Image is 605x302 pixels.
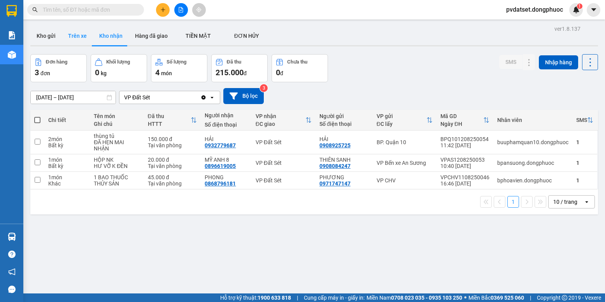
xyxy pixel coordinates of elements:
div: 1 [576,139,593,145]
span: TIỀN MẶT [186,33,211,39]
div: Nhân viên [497,117,568,123]
button: file-add [174,3,188,17]
button: Hàng đã giao [129,26,174,45]
span: notification [8,268,16,276]
span: 215.000 [216,68,244,77]
div: BP. Quận 10 [377,139,433,145]
div: ver 1.8.137 [554,25,580,33]
sup: 3 [260,84,268,92]
strong: 1900 633 818 [258,295,291,301]
div: Chưa thu [287,59,307,65]
input: Select a date range. [31,91,116,104]
div: HƯ VỠ K ĐỀN [94,163,140,169]
div: 0932779687 [205,142,236,148]
div: Khác [48,180,86,187]
span: 4 [155,68,160,77]
button: Kho nhận [93,26,129,45]
div: HẢI [205,136,247,142]
div: PHONG [205,174,247,180]
div: Ngày ĐH [440,121,483,127]
span: đ [280,70,283,76]
th: Toggle SortBy [373,110,437,131]
svg: open [209,94,215,101]
span: Miền Bắc [468,293,524,302]
img: icon-new-feature [573,6,580,13]
button: Kho gửi [30,26,62,45]
span: file-add [178,7,184,12]
span: aim [196,7,202,12]
span: 0 [276,68,280,77]
div: SMS [576,117,587,123]
div: Ghi chú [94,121,140,127]
sup: 1 [577,4,582,9]
div: VP Đất Sét [124,94,150,101]
div: 1 [576,160,593,166]
button: Trên xe [62,26,93,45]
input: Selected VP Đất Sét. [151,94,152,101]
div: 0868796181 [205,180,236,187]
span: 0 [95,68,99,77]
img: warehouse-icon [8,51,16,59]
div: 16:46 [DATE] [440,180,489,187]
div: Tại văn phòng [148,163,197,169]
div: 1 BAO THUỐC THỦY SẢN [94,174,140,187]
span: Cung cấp máy in - giấy in: [304,293,365,302]
div: 10 / trang [553,198,577,206]
span: plus [160,7,166,12]
span: đ [244,70,247,76]
th: Toggle SortBy [144,110,201,131]
input: Tìm tên, số ĐT hoặc mã đơn [43,5,135,14]
div: 1 món [48,157,86,163]
img: solution-icon [8,31,16,39]
button: SMS [499,55,523,69]
div: 150.000 đ [148,136,197,142]
div: Tại văn phòng [148,142,197,148]
button: Số lượng4món [151,54,207,82]
div: Người gửi [319,113,369,119]
div: VP nhận [256,113,305,119]
button: Đơn hàng3đơn [30,54,87,82]
button: plus [156,3,170,17]
div: Người nhận [205,112,247,118]
div: Số lượng [167,59,186,65]
div: Chi tiết [48,117,86,123]
span: kg [101,70,107,76]
div: Đơn hàng [46,59,67,65]
span: question-circle [8,251,16,258]
span: | [530,293,531,302]
span: món [161,70,172,76]
button: aim [192,3,206,17]
div: VP CHV [377,177,433,184]
div: PHƯƠNG [319,174,369,180]
div: VP Bến xe An Sương [377,160,433,166]
div: 2 món [48,136,86,142]
div: 1 [576,177,593,184]
div: MỸ ANH 8 [205,157,247,163]
div: ĐC giao [256,121,305,127]
div: VP Đất Sét [256,160,312,166]
th: Toggle SortBy [572,110,597,131]
span: đơn [40,70,50,76]
svg: Clear value [200,94,207,101]
div: Mã GD [440,113,483,119]
div: 20.000 đ [148,157,197,163]
span: search [32,7,38,12]
strong: 0708 023 035 - 0935 103 250 [391,295,462,301]
div: buuphamquan10.dongphuoc [497,139,568,145]
span: copyright [562,295,567,300]
span: | [297,293,298,302]
span: caret-down [590,6,597,13]
button: Chưa thu0đ [272,54,328,82]
span: ĐƠN HỦY [234,33,259,39]
button: Nhập hàng [539,55,578,69]
div: 0908925725 [319,142,351,148]
div: 0896619005 [205,163,236,169]
div: 10:40 [DATE] [440,163,489,169]
div: 1 món [48,174,86,180]
img: warehouse-icon [8,233,16,241]
div: VP gửi [377,113,426,119]
div: 0971747147 [319,180,351,187]
div: thùng tủ [94,133,140,139]
div: 11:42 [DATE] [440,142,489,148]
span: Hỗ trợ kỹ thuật: [220,293,291,302]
